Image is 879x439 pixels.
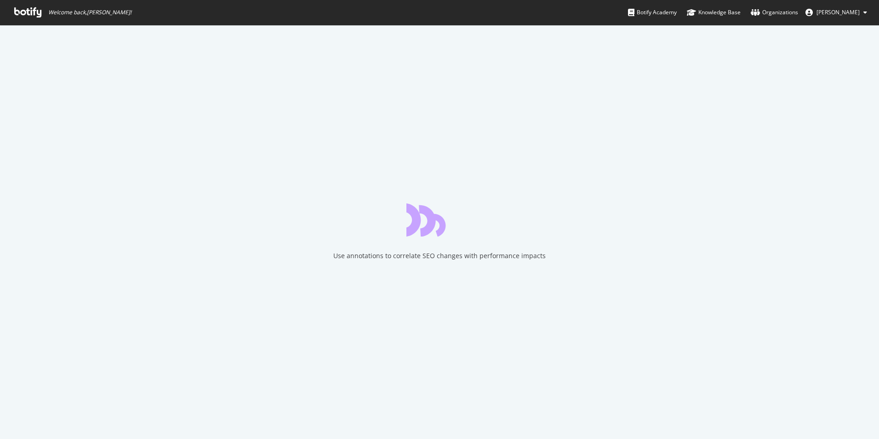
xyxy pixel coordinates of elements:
[816,8,860,16] span: Courtney Beyer
[333,251,546,260] div: Use annotations to correlate SEO changes with performance impacts
[798,5,874,20] button: [PERSON_NAME]
[687,8,741,17] div: Knowledge Base
[48,9,131,16] span: Welcome back, [PERSON_NAME] !
[406,203,473,237] div: animation
[751,8,798,17] div: Organizations
[628,8,677,17] div: Botify Academy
